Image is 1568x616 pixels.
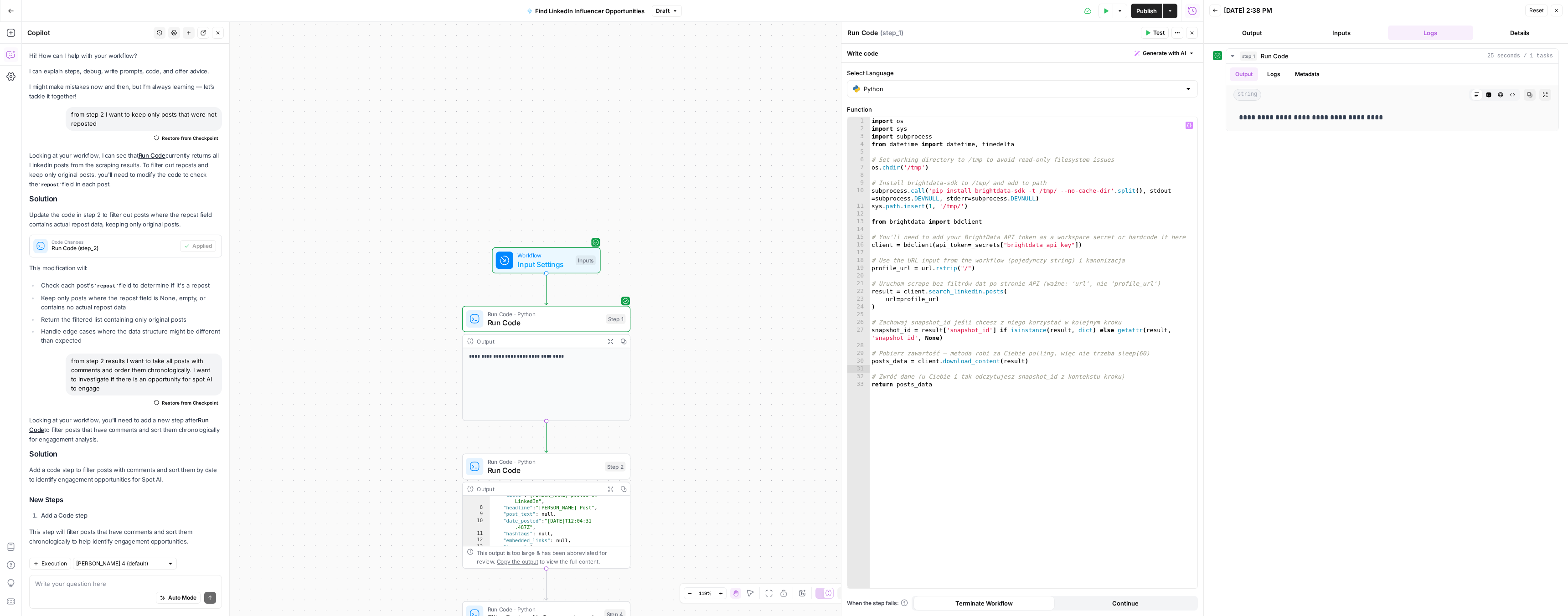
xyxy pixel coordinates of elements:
[41,560,67,568] span: Execution
[39,281,222,291] li: Check each post's field to determine if it's a repost
[605,462,625,471] div: Step 2
[847,380,870,388] div: 33
[29,82,222,101] p: I might make mistakes now and then, but I’m always learning — let’s tackle it together!
[576,256,596,265] div: Inputs
[39,315,222,324] li: Return the filtered list containing only original posts
[29,416,222,444] p: Looking at your workflow, you'll need to add a new step after to filter posts that have comments ...
[847,280,870,287] div: 21
[847,303,870,311] div: 24
[463,518,490,531] div: 10
[1136,6,1157,15] span: Publish
[1233,89,1261,101] span: string
[463,531,490,537] div: 11
[847,133,870,140] div: 3
[847,599,908,607] a: When the step fails:
[847,68,1198,77] label: Select Language
[27,28,151,37] div: Copilot
[847,28,878,37] textarea: Run Code
[652,5,682,17] button: Draft
[156,592,201,604] button: Auto Mode
[463,537,490,544] div: 12
[162,399,218,406] span: Restore from Checkpoint
[1131,4,1162,18] button: Publish
[1226,64,1558,131] div: 25 seconds / 1 tasks
[847,233,870,241] div: 15
[847,373,870,380] div: 32
[847,171,870,179] div: 8
[39,293,222,312] li: Keep only posts where the repost field is None, empty, or contains no actual repost data
[29,450,222,458] h2: Solution
[39,327,222,345] li: Handle edge cases where the data structure might be different than expected
[1487,52,1553,60] span: 25 seconds / 1 tasks
[150,133,222,144] button: Restore from Checkpoint
[847,202,870,210] div: 11
[52,244,176,252] span: Run Code (step_2)
[29,465,222,484] p: Add a code step to filter posts with comments and sort them by date to identify engagement opport...
[52,240,176,244] span: Code Changes
[847,140,870,148] div: 4
[847,287,870,295] div: 22
[847,311,870,318] div: 25
[488,317,602,328] span: Run Code
[29,151,222,190] p: Looking at your workflow, I can see that currently returns all LinkedIn posts from the scraping r...
[1299,26,1384,40] button: Inputs
[847,365,870,373] div: 31
[1131,47,1198,59] button: Generate with AI
[847,148,870,156] div: 5
[29,67,222,76] p: I can explain steps, debug, write prompts, code, and offer advice.
[29,195,222,203] h2: Solution
[94,283,119,289] code: repost
[1153,29,1165,37] span: Test
[545,569,548,600] g: Edge from step_2 to step_4
[955,599,1013,608] span: Terminate Workflow
[139,152,165,159] a: Run Code
[517,251,571,260] span: Workflow
[1112,599,1139,608] span: Continue
[488,605,600,614] span: Run Code · Python
[463,492,490,505] div: 7
[1143,49,1186,57] span: Generate with AI
[150,397,222,408] button: Restore from Checkpoint
[847,125,870,133] div: 2
[880,28,903,37] span: ( step_1 )
[1055,596,1196,611] button: Continue
[847,241,870,249] div: 16
[847,264,870,272] div: 19
[847,226,870,233] div: 14
[545,421,548,452] g: Edge from step_1 to step_2
[180,240,216,252] button: Applied
[192,242,212,250] span: Applied
[517,259,571,270] span: Input Settings
[847,257,870,264] div: 18
[1262,67,1286,81] button: Logs
[841,44,1203,62] div: Write code
[545,273,548,305] g: Edge from start to step_1
[162,134,218,142] span: Restore from Checkpoint
[1388,26,1474,40] button: Logs
[847,187,870,202] div: 10
[1141,27,1169,39] button: Test
[847,164,870,171] div: 7
[535,6,645,15] span: Find LinkedIn Influencer Opportunities
[864,84,1181,93] input: Python
[847,218,870,226] div: 13
[477,549,625,566] div: This output is too large & has been abbreviated for review. to view the full content.
[497,558,538,565] span: Copy the output
[847,249,870,257] div: 17
[29,263,222,273] p: This modification will:
[462,247,630,273] div: WorkflowInput SettingsInputs
[1477,26,1563,40] button: Details
[847,156,870,164] div: 6
[477,337,601,345] div: Output
[66,107,222,131] div: from step 2 I want to keep only posts that were not reposted
[463,511,490,518] div: 9
[847,105,1198,114] label: Function
[41,512,88,519] strong: Add a Code step
[847,326,870,342] div: 27
[1240,51,1257,61] span: step_1
[847,210,870,218] div: 12
[847,342,870,349] div: 28
[29,210,222,229] p: Update the code in step 2 to filter out posts where the repost field contains actual repost data,...
[488,457,601,466] span: Run Code · Python
[1261,51,1289,61] span: Run Code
